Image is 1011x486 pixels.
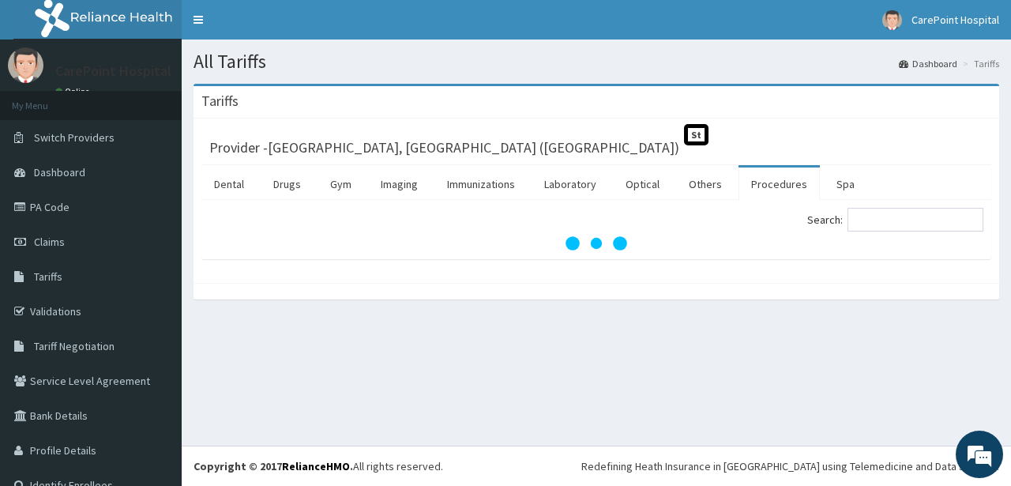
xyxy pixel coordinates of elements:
span: Dashboard [34,165,85,179]
footer: All rights reserved. [182,446,1011,486]
a: Spa [824,168,867,201]
label: Search: [807,208,983,232]
a: Drugs [261,168,314,201]
input: Search: [848,208,983,232]
span: Switch Providers [34,130,115,145]
span: We're online! [92,144,218,303]
a: Dental [201,168,257,201]
img: User Image [8,47,43,83]
a: Others [676,168,735,201]
strong: Copyright © 2017 . [194,459,353,473]
div: Minimize live chat window [259,8,297,46]
p: CarePoint Hospital [55,64,171,78]
div: Chat with us now [82,89,265,109]
span: St [684,124,708,145]
a: Procedures [739,168,820,201]
a: Dashboard [899,57,957,70]
li: Tariffs [959,57,999,70]
svg: audio-loading [565,212,628,275]
img: d_794563401_company_1708531726252_794563401 [29,79,64,119]
a: Gym [318,168,364,201]
span: Tariffs [34,269,62,284]
a: Imaging [368,168,430,201]
h3: Provider - [GEOGRAPHIC_DATA], [GEOGRAPHIC_DATA] ([GEOGRAPHIC_DATA]) [209,141,679,155]
h3: Tariffs [201,94,239,108]
img: User Image [882,10,902,30]
a: Online [55,86,93,97]
textarea: Type your message and hit 'Enter' [8,321,301,376]
div: Redefining Heath Insurance in [GEOGRAPHIC_DATA] using Telemedicine and Data Science! [581,458,999,474]
span: Claims [34,235,65,249]
a: Laboratory [532,168,609,201]
a: Immunizations [434,168,528,201]
a: RelianceHMO [282,459,350,473]
a: Optical [613,168,672,201]
span: CarePoint Hospital [911,13,999,27]
span: Tariff Negotiation [34,339,115,353]
h1: All Tariffs [194,51,999,72]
